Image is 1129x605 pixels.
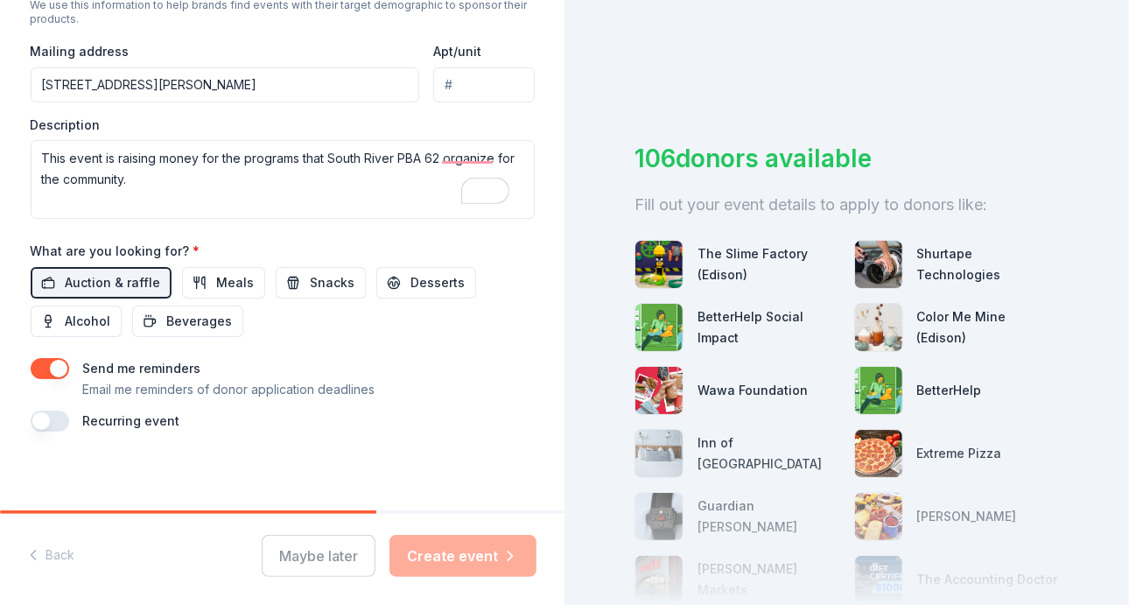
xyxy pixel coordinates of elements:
[31,116,101,134] label: Description
[31,243,200,260] label: What are you looking for?
[411,272,466,293] span: Desserts
[31,43,130,60] label: Mailing address
[167,311,233,332] span: Beverages
[376,267,476,299] button: Desserts
[855,241,902,288] img: photo for Shurtape Technologies
[917,380,982,401] div: BetterHelp
[182,267,265,299] button: Meals
[83,413,180,428] label: Recurring event
[635,191,1059,219] div: Fill out your event details to apply to donors like:
[276,267,366,299] button: Snacks
[635,140,1059,177] div: 106 donors available
[855,304,902,351] img: photo for Color Me Mine (Edison)
[311,272,355,293] span: Snacks
[433,67,534,102] input: #
[698,306,840,348] div: BetterHelp Social Impact
[855,367,902,414] img: photo for BetterHelp
[66,311,111,332] span: Alcohol
[83,361,201,376] label: Send me reminders
[31,140,535,219] textarea: To enrich screen reader interactions, please activate Accessibility in Grammarly extension settings
[635,241,683,288] img: photo for The Slime Factory (Edison)
[917,243,1060,285] div: Shurtape Technologies
[635,304,683,351] img: photo for BetterHelp Social Impact
[31,67,420,102] input: Enter a US address
[31,306,122,337] button: Alcohol
[132,306,243,337] button: Beverages
[698,380,808,401] div: Wawa Foundation
[433,43,481,60] label: Apt/unit
[83,379,375,400] p: Email me reminders of donor application deadlines
[698,243,840,285] div: The Slime Factory (Edison)
[66,272,161,293] span: Auction & raffle
[31,267,172,299] button: Auction & raffle
[917,306,1060,348] div: Color Me Mine (Edison)
[217,272,255,293] span: Meals
[635,367,683,414] img: photo for Wawa Foundation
